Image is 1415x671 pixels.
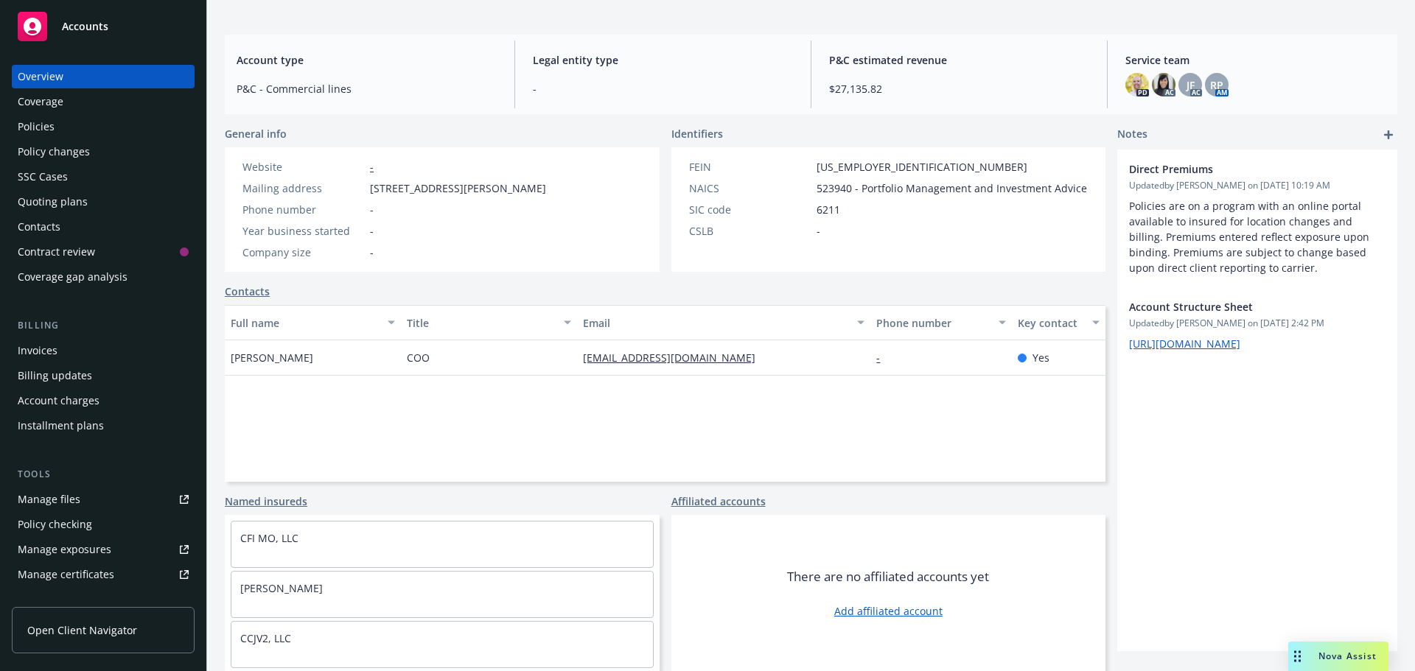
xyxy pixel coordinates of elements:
[407,315,555,331] div: Title
[18,65,63,88] div: Overview
[12,488,195,511] a: Manage files
[689,202,811,217] div: SIC code
[18,115,55,138] div: Policies
[1187,77,1195,93] span: JF
[12,265,195,289] a: Coverage gap analysis
[1380,126,1397,144] a: add
[12,588,195,611] a: Manage claims
[18,339,57,362] div: Invoices
[689,223,811,239] div: CSLB
[1129,161,1347,177] span: Direct Premiums
[12,215,195,239] a: Contacts
[876,315,989,331] div: Phone number
[583,315,848,331] div: Email
[370,180,546,196] span: [STREET_ADDRESS][PERSON_NAME]
[870,305,1011,340] button: Phone number
[12,240,195,264] a: Contract review
[18,140,90,164] div: Policy changes
[242,202,364,217] div: Phone number
[1129,317,1386,330] span: Updated by [PERSON_NAME] on [DATE] 2:42 PM
[817,180,1087,196] span: 523940 - Portfolio Management and Investment Advice
[242,223,364,239] div: Year business started
[18,90,63,113] div: Coverage
[18,414,104,438] div: Installment plans
[12,6,195,47] a: Accounts
[237,81,497,96] span: P&C - Commercial lines
[12,389,195,412] a: Account charges
[62,21,108,32] span: Accounts
[876,351,892,365] a: -
[1117,287,1397,363] div: Account Structure SheetUpdatedby [PERSON_NAME] on [DATE] 2:42 PM[URL][DOMAIN_NAME]
[834,603,943,619] a: Add affiliated account
[583,351,767,365] a: [EMAIL_ADDRESS][DOMAIN_NAME]
[1012,305,1105,340] button: Key contact
[1033,350,1049,365] span: Yes
[18,165,68,189] div: SSC Cases
[671,126,723,141] span: Identifiers
[1318,650,1377,662] span: Nova Assist
[12,318,195,333] div: Billing
[1129,199,1372,275] span: Policies are on a program with an online portal available to insured for location changes and bil...
[231,315,379,331] div: Full name
[12,190,195,214] a: Quoting plans
[242,159,364,175] div: Website
[12,364,195,387] a: Billing updates
[18,389,99,412] div: Account charges
[1117,126,1147,144] span: Notes
[240,581,323,595] a: [PERSON_NAME]
[12,467,195,482] div: Tools
[1125,73,1149,96] img: photo
[1018,315,1083,331] div: Key contact
[12,414,195,438] a: Installment plans
[18,513,92,536] div: Policy checking
[787,568,989,586] span: There are no affiliated accounts yet
[18,588,92,611] div: Manage claims
[242,180,364,196] div: Mailing address
[370,202,374,217] span: -
[689,159,811,175] div: FEIN
[237,52,497,68] span: Account type
[12,140,195,164] a: Policy changes
[18,240,95,264] div: Contract review
[12,513,195,536] a: Policy checking
[18,364,92,387] div: Billing updates
[1152,73,1175,96] img: photo
[18,488,80,511] div: Manage files
[533,52,793,68] span: Legal entity type
[1210,77,1223,93] span: RP
[401,305,577,340] button: Title
[1117,150,1397,287] div: Direct PremiumsUpdatedby [PERSON_NAME] on [DATE] 10:19 AMPolicies are on a program with an online...
[533,81,793,96] span: -
[240,631,291,645] a: CCJV2, LLC
[671,493,766,509] a: Affiliated accounts
[225,493,307,509] a: Named insureds
[12,165,195,189] a: SSC Cases
[240,531,298,545] a: CFI MO, LLC
[18,265,127,289] div: Coverage gap analysis
[407,350,430,365] span: COO
[12,563,195,586] a: Manage certificates
[370,245,374,260] span: -
[817,159,1027,175] span: [US_EMPLOYER_IDENTIFICATION_NUMBER]
[225,305,401,340] button: Full name
[1129,299,1347,315] span: Account Structure Sheet
[12,65,195,88] a: Overview
[1288,642,1388,671] button: Nova Assist
[1288,642,1307,671] div: Drag to move
[18,563,114,586] div: Manage certificates
[1129,337,1240,351] a: [URL][DOMAIN_NAME]
[1125,52,1386,68] span: Service team
[18,190,88,214] div: Quoting plans
[12,538,195,561] a: Manage exposures
[829,52,1089,68] span: P&C estimated revenue
[18,538,111,561] div: Manage exposures
[817,223,820,239] span: -
[231,350,313,365] span: [PERSON_NAME]
[1129,179,1386,192] span: Updated by [PERSON_NAME] on [DATE] 10:19 AM
[370,223,374,239] span: -
[225,126,287,141] span: General info
[12,339,195,362] a: Invoices
[689,180,811,196] div: NAICS
[27,622,137,638] span: Open Client Navigator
